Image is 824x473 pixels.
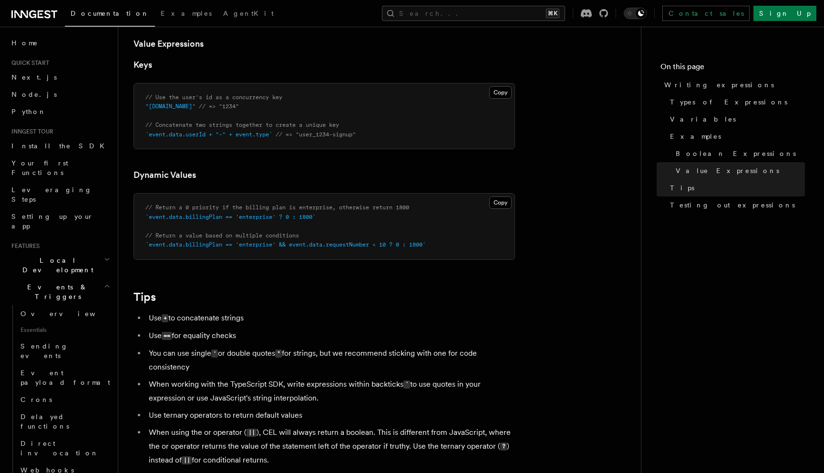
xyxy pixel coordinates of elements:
[146,409,515,422] li: Use ternary operators to return default values
[489,196,512,209] button: Copy
[11,108,46,115] span: Python
[8,34,112,51] a: Home
[8,181,112,208] a: Leveraging Steps
[134,168,196,182] a: Dynamic Values
[676,166,779,175] span: Value Expressions
[666,128,805,145] a: Examples
[546,9,559,18] kbd: ⌘K
[8,59,49,67] span: Quick start
[17,364,112,391] a: Event payload format
[276,131,356,138] span: // => "user_1234-signup"
[162,314,168,322] code: +
[145,214,316,220] span: `event.data.billingPlan == 'enterprise' ? 0 : 1800`
[676,149,796,158] span: Boolean Expressions
[660,61,805,76] h4: On this page
[146,347,515,374] li: You can use single or double quotes for strings, but we recommend sticking with one for code cons...
[21,369,110,386] span: Event payload format
[11,38,38,48] span: Home
[8,256,104,275] span: Local Development
[382,6,565,21] button: Search...⌘K
[672,162,805,179] a: Value Expressions
[670,114,736,124] span: Variables
[199,103,239,110] span: // => "1234"
[17,338,112,364] a: Sending events
[670,183,694,193] span: Tips
[17,391,112,408] a: Crons
[8,278,112,305] button: Events & Triggers
[666,111,805,128] a: Variables
[8,242,40,250] span: Features
[8,137,112,154] a: Install the SDK
[11,73,57,81] span: Next.js
[134,58,152,72] a: Keys
[162,332,172,340] code: ==
[146,426,515,467] li: When using the or operator ( ), CEL will always return a boolean. This is different from JavaScri...
[11,142,110,150] span: Install the SDK
[21,342,68,360] span: Sending events
[8,69,112,86] a: Next.js
[21,396,52,403] span: Crons
[65,3,155,27] a: Documentation
[275,350,282,358] code: "
[211,350,218,358] code: '
[670,97,787,107] span: Types of Expressions
[753,6,816,21] a: Sign Up
[8,154,112,181] a: Your first Functions
[500,442,507,451] code: ?
[71,10,149,17] span: Documentation
[155,3,217,26] a: Examples
[145,122,339,128] span: // Concatenate two strings together to create a unique key
[8,252,112,278] button: Local Development
[11,159,68,176] span: Your first Functions
[672,145,805,162] a: Boolean Expressions
[664,80,774,90] span: Writing expressions
[624,8,647,19] button: Toggle dark mode
[146,311,515,325] li: Use to concatenate strings
[217,3,279,26] a: AgentKit
[145,131,272,138] span: `event.data.userId + "-" + event.type`
[17,435,112,462] a: Direct invocation
[666,179,805,196] a: Tips
[17,305,112,322] a: Overview
[134,37,204,51] a: Value Expressions
[161,10,212,17] span: Examples
[21,440,99,457] span: Direct invocation
[670,200,795,210] span: Testing out expressions
[182,456,192,464] code: ||
[666,196,805,214] a: Testing out expressions
[8,86,112,103] a: Node.js
[11,91,57,98] span: Node.js
[145,204,409,211] span: // Return a 0 priority if the billing plan is enterprise, otherwise return 1800
[145,232,299,239] span: // Return a value based on multiple conditions
[662,6,750,21] a: Contact sales
[21,310,119,318] span: Overview
[146,378,515,405] li: When working with the TypeScript SDK, write expressions within backticks to use quotes in your ex...
[223,10,274,17] span: AgentKit
[660,76,805,93] a: Writing expressions
[8,103,112,120] a: Python
[8,208,112,235] a: Setting up your app
[11,186,92,203] span: Leveraging Steps
[8,128,53,135] span: Inngest tour
[21,413,69,430] span: Delayed functions
[11,213,93,230] span: Setting up your app
[146,329,515,343] li: Use for equality checks
[17,408,112,435] a: Delayed functions
[8,282,104,301] span: Events & Triggers
[145,103,196,110] span: "[DOMAIN_NAME]"
[134,290,156,304] a: Tips
[145,241,426,248] span: `event.data.billingPlan == 'enterprise' && event.data.requestNumber < 10 ? 0 : 1800`
[489,86,512,99] button: Copy
[247,429,257,437] code: ||
[17,322,112,338] span: Essentials
[666,93,805,111] a: Types of Expressions
[403,380,410,389] code: `
[670,132,721,141] span: Examples
[145,94,282,101] span: // Use the user's id as a concurrency key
